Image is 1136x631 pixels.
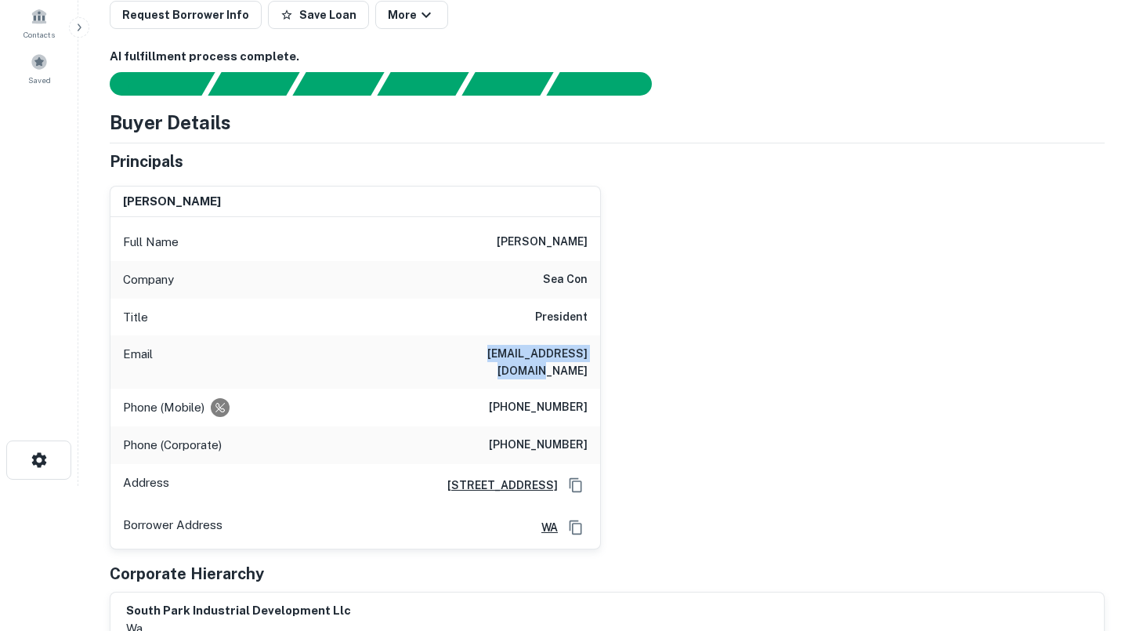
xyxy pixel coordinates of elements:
[110,108,231,136] h4: Buyer Details
[211,398,230,417] div: Requests to not be contacted at this number
[547,72,671,96] div: AI fulfillment process complete.
[292,72,384,96] div: Documents found, AI parsing details...
[110,562,264,586] h5: Corporate Hierarchy
[123,270,174,289] p: Company
[123,233,179,252] p: Full Name
[110,150,183,173] h5: Principals
[564,516,588,539] button: Copy Address
[123,516,222,539] p: Borrower Address
[110,48,1105,66] h6: AI fulfillment process complete.
[123,436,222,455] p: Phone (Corporate)
[535,308,588,327] h6: President
[489,398,588,417] h6: [PHONE_NUMBER]
[489,436,588,455] h6: [PHONE_NUMBER]
[461,72,553,96] div: Principals found, still searching for contact information. This may take time...
[377,72,469,96] div: Principals found, AI now looking for contact information...
[123,193,221,211] h6: [PERSON_NAME]
[123,398,204,417] p: Phone (Mobile)
[564,473,588,497] button: Copy Address
[375,1,448,29] button: More
[1058,506,1136,581] iframe: Chat Widget
[529,519,558,536] a: WA
[5,2,74,44] a: Contacts
[110,1,262,29] button: Request Borrower Info
[208,72,299,96] div: Your request is received and processing...
[126,602,351,620] h6: south park industrial development llc
[123,308,148,327] p: Title
[497,233,588,252] h6: [PERSON_NAME]
[123,345,153,379] p: Email
[400,345,588,379] h6: [EMAIL_ADDRESS][DOMAIN_NAME]
[123,473,169,497] p: Address
[91,72,208,96] div: Sending borrower request to AI...
[543,270,588,289] h6: sea con
[268,1,369,29] button: Save Loan
[24,28,55,41] span: Contacts
[435,477,558,494] a: [STREET_ADDRESS]
[28,74,51,86] span: Saved
[5,47,74,89] a: Saved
